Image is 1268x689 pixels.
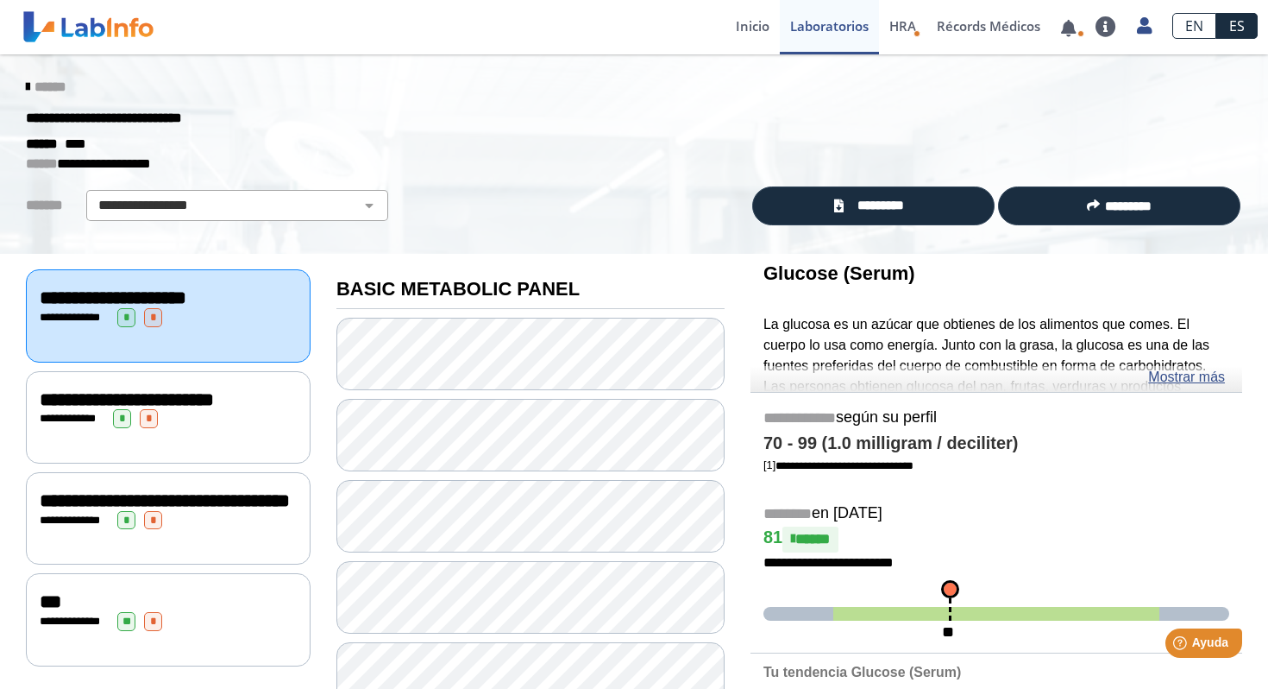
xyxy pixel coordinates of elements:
[763,408,1229,428] h5: según su perfil
[1172,13,1216,39] a: EN
[889,17,916,35] span: HRA
[1114,622,1249,670] iframe: Help widget launcher
[1148,367,1225,388] a: Mostrar más
[763,262,915,284] b: Glucose (Serum)
[336,278,580,300] b: BASIC METABOLIC PANEL
[763,433,1229,454] h4: 70 - 99 (1.0 milligram / deciliter)
[763,314,1229,479] p: La glucosa es un azúcar que obtienes de los alimentos que comes. El cuerpo lo usa como energía. J...
[763,527,1229,553] h4: 81
[763,458,913,471] a: [1]
[763,504,1229,524] h5: en [DATE]
[1216,13,1258,39] a: ES
[763,665,961,680] b: Tu tendencia Glucose (Serum)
